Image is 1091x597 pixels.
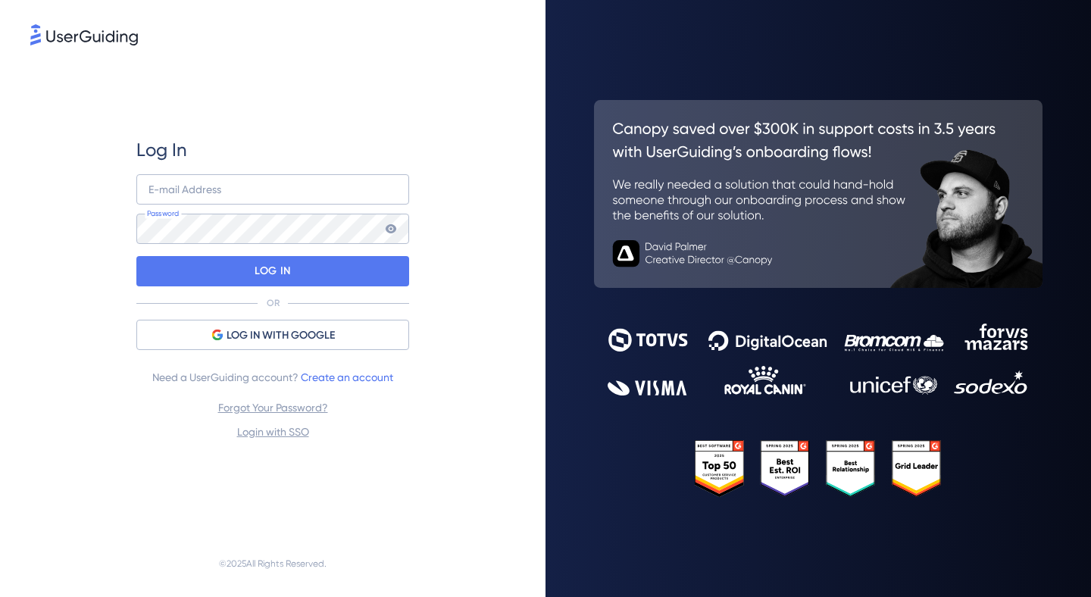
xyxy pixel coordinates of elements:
span: © 2025 All Rights Reserved. [219,555,327,573]
a: Create an account [301,371,393,383]
img: 9302ce2ac39453076f5bc0f2f2ca889b.svg [608,324,1029,395]
a: Login with SSO [237,426,309,438]
span: Need a UserGuiding account? [152,368,393,386]
p: OR [267,297,280,309]
span: LOG IN WITH GOOGLE [227,327,335,345]
img: 26c0aa7c25a843aed4baddd2b5e0fa68.svg [594,100,1043,288]
a: Forgot Your Password? [218,402,328,414]
span: Log In [136,138,187,162]
img: 25303e33045975176eb484905ab012ff.svg [695,440,942,496]
p: LOG IN [255,259,290,283]
input: example@company.com [136,174,409,205]
img: 8faab4ba6bc7696a72372aa768b0286c.svg [30,24,138,45]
